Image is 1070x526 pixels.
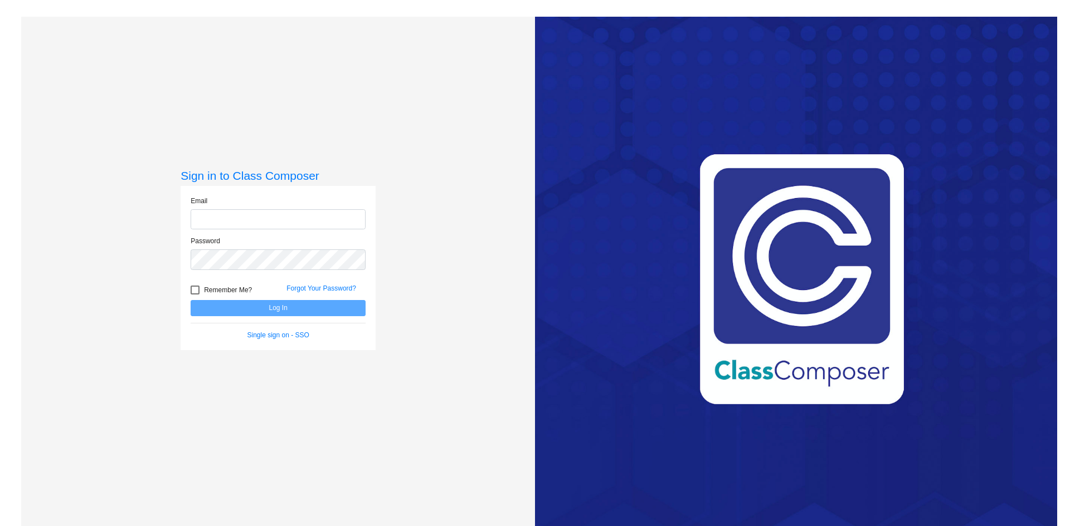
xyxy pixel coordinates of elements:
[191,236,220,246] label: Password
[191,300,366,316] button: Log In
[191,196,207,206] label: Email
[286,284,356,292] a: Forgot Your Password?
[181,169,376,183] h3: Sign in to Class Composer
[204,283,252,297] span: Remember Me?
[247,331,309,339] a: Single sign on - SSO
